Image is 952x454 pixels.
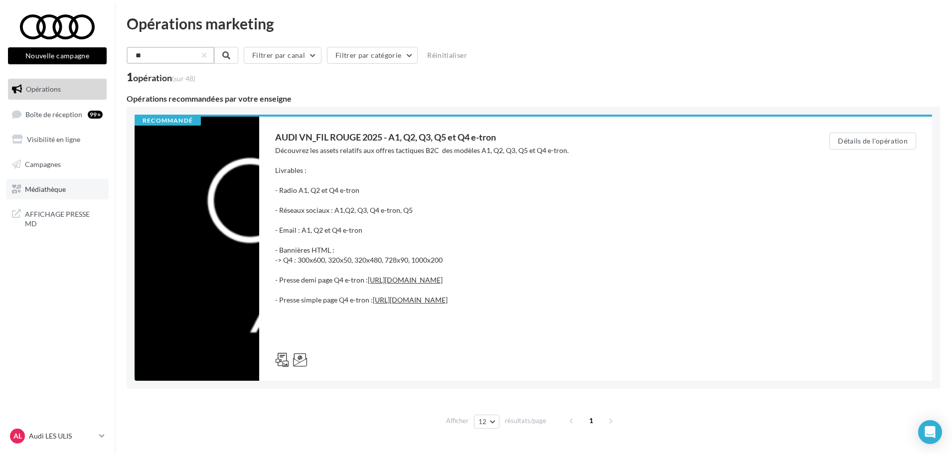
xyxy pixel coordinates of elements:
[368,276,443,284] a: [URL][DOMAIN_NAME]
[25,207,103,229] span: AFFICHAGE PRESSE MD
[25,160,61,168] span: Campagnes
[6,179,109,200] a: Médiathèque
[135,117,201,126] div: Recommandé
[583,413,599,429] span: 1
[127,72,195,83] div: 1
[275,146,790,345] div: Découvrez les assets relatifs aux offres tactiques B2C des modèles A1, Q2, Q3, Q5 et Q4 e-tron. L...
[172,74,195,83] span: (sur 48)
[446,416,469,426] span: Afficher
[244,47,321,64] button: Filtrer par canal
[6,154,109,175] a: Campagnes
[327,47,418,64] button: Filtrer par catégorie
[25,110,82,118] span: Boîte de réception
[13,431,22,441] span: AL
[6,79,109,100] a: Opérations
[829,133,916,150] button: Détails de l'opération
[6,203,109,233] a: AFFICHAGE PRESSE MD
[88,111,103,119] div: 99+
[373,296,448,304] a: [URL][DOMAIN_NAME]
[918,420,942,444] div: Open Intercom Messenger
[26,85,61,93] span: Opérations
[133,73,195,82] div: opération
[6,104,109,125] a: Boîte de réception99+
[29,431,95,441] p: Audi LES ULIS
[505,416,546,426] span: résultats/page
[6,129,109,150] a: Visibilité en ligne
[478,418,487,426] span: 12
[127,95,940,103] div: Opérations recommandées par votre enseigne
[8,47,107,64] button: Nouvelle campagne
[8,427,107,446] a: AL Audi LES ULIS
[275,133,790,142] div: AUDI VN_FIL ROUGE 2025 - A1, Q2, Q3, Q5 et Q4 e-tron
[27,135,80,144] span: Visibilité en ligne
[127,16,940,31] div: Opérations marketing
[474,415,499,429] button: 12
[423,49,471,61] button: Réinitialiser
[25,184,66,193] span: Médiathèque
